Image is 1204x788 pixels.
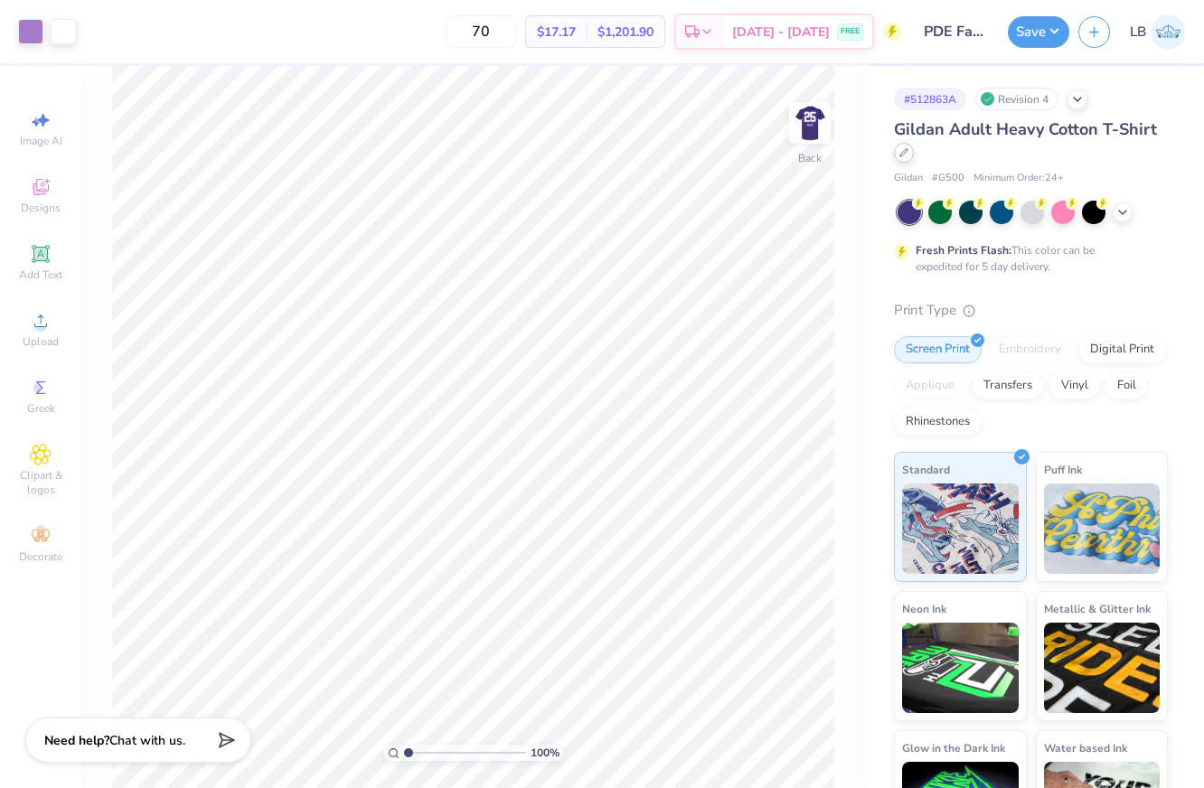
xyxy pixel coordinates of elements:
[916,243,1011,258] strong: Fresh Prints Flash:
[1130,22,1146,42] span: LB
[894,88,966,110] div: # 512863A
[932,171,964,186] span: # G500
[1044,738,1127,757] span: Water based Ink
[1151,14,1186,50] img: Laken Brown
[894,408,982,436] div: Rhinestones
[902,460,950,479] span: Standard
[894,118,1157,140] span: Gildan Adult Heavy Cotton T-Shirt
[1078,336,1166,363] div: Digital Print
[1105,372,1148,399] div: Foil
[1044,483,1161,574] img: Puff Ink
[894,300,1168,321] div: Print Type
[1044,623,1161,713] img: Metallic & Glitter Ink
[23,334,59,349] span: Upload
[531,745,560,761] span: 100 %
[732,23,830,42] span: [DATE] - [DATE]
[798,150,822,166] div: Back
[9,468,72,497] span: Clipart & logos
[20,134,62,148] span: Image AI
[792,105,828,141] img: Back
[1049,372,1100,399] div: Vinyl
[894,372,966,399] div: Applique
[1008,16,1069,48] button: Save
[916,242,1138,275] div: This color can be expedited for 5 day delivery.
[902,738,1005,757] span: Glow in the Dark Ink
[1044,599,1151,618] span: Metallic & Glitter Ink
[894,336,982,363] div: Screen Print
[987,336,1073,363] div: Embroidery
[894,171,923,186] span: Gildan
[44,732,109,749] strong: Need help?
[902,623,1019,713] img: Neon Ink
[537,23,576,42] span: $17.17
[974,171,1064,186] span: Minimum Order: 24 +
[19,267,62,282] span: Add Text
[841,25,860,38] span: FREE
[972,372,1044,399] div: Transfers
[21,201,61,215] span: Designs
[902,599,946,618] span: Neon Ink
[19,549,62,564] span: Decorate
[597,23,654,42] span: $1,201.90
[109,732,185,749] span: Chat with us.
[975,88,1058,110] div: Revision 4
[446,15,516,48] input: – –
[1044,460,1082,479] span: Puff Ink
[910,14,999,50] input: Untitled Design
[1130,14,1186,50] a: LB
[902,483,1019,574] img: Standard
[27,401,55,416] span: Greek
